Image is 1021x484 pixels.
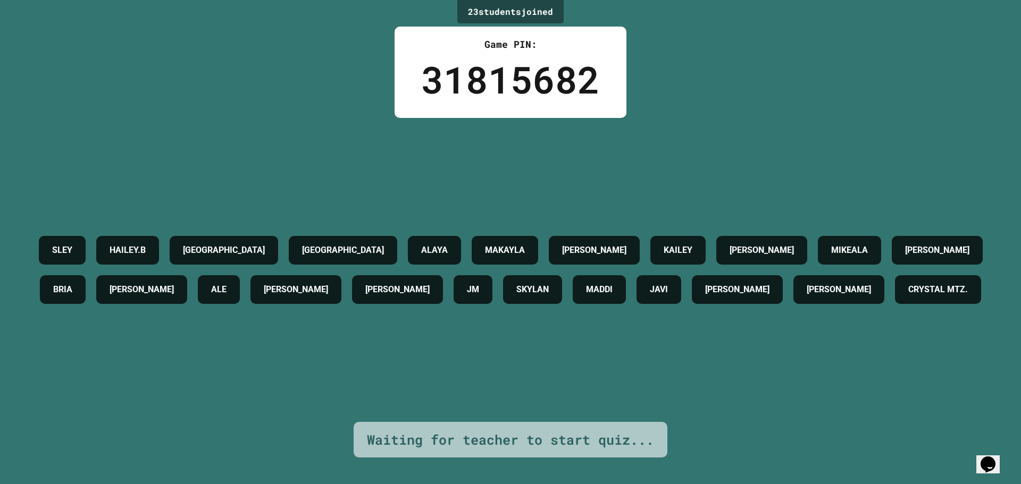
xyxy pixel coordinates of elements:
h4: SKYLAN [516,283,549,296]
h4: [GEOGRAPHIC_DATA] [302,244,384,257]
h4: JM [467,283,479,296]
h4: [PERSON_NAME] [730,244,794,257]
h4: BRIA [53,283,72,296]
h4: [PERSON_NAME] [807,283,871,296]
h4: [GEOGRAPHIC_DATA] [183,244,265,257]
h4: [PERSON_NAME] [365,283,430,296]
h4: JAVI [650,283,668,296]
h4: [PERSON_NAME] [110,283,174,296]
h4: KAILEY [664,244,692,257]
h4: [PERSON_NAME] [705,283,769,296]
h4: SLEY [52,244,72,257]
h4: MAKAYLA [485,244,525,257]
h4: [PERSON_NAME] [562,244,626,257]
h4: ALAYA [421,244,448,257]
div: Waiting for teacher to start quiz... [367,430,654,450]
h4: MADDI [586,283,613,296]
h4: CRYSTAL MTZ. [908,283,968,296]
h4: [PERSON_NAME] [264,283,328,296]
h4: [PERSON_NAME] [905,244,969,257]
h4: MIKEALA [831,244,868,257]
div: 31815682 [421,52,600,107]
h4: HAILEY.B [110,244,146,257]
h4: ALE [211,283,227,296]
iframe: chat widget [976,441,1010,473]
div: Game PIN: [421,37,600,52]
